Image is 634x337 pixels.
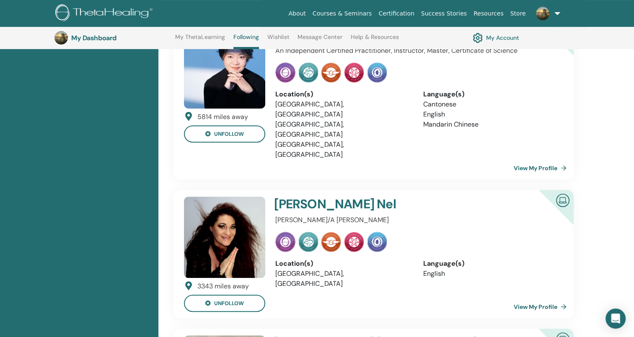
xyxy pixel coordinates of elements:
div: Open Intercom Messenger [606,308,626,329]
a: Certification [375,6,417,21]
img: default.jpg [54,31,68,44]
a: Following [233,34,259,49]
a: My ThetaLearning [175,34,225,47]
a: Help & Resources [351,34,399,47]
div: 5814 miles away [197,112,248,122]
a: Success Stories [418,6,470,21]
a: My Account [473,31,519,45]
a: View My Profile [514,160,570,176]
a: View My Profile [514,298,570,315]
img: default.jpg [184,197,265,278]
img: default.jpg [184,27,265,109]
a: Resources [470,6,507,21]
img: logo.png [55,4,155,23]
li: English [423,109,558,119]
li: Mandarin Chinese [423,119,558,130]
div: Location(s) [275,259,410,269]
li: [GEOGRAPHIC_DATA], [GEOGRAPHIC_DATA] [275,140,410,160]
li: English [423,269,558,279]
img: Certified Online Instructor [553,190,573,209]
a: Store [507,6,529,21]
li: [GEOGRAPHIC_DATA], [GEOGRAPHIC_DATA] [275,119,410,140]
img: default.jpg [536,7,549,20]
div: Certified Online Instructor [525,190,574,238]
a: Message Center [298,34,342,47]
a: Courses & Seminars [309,6,375,21]
a: About [285,6,309,21]
button: unfollow [184,125,265,143]
h4: [PERSON_NAME] Nel [274,197,510,212]
li: Cantonese [423,99,558,109]
li: [GEOGRAPHIC_DATA], [GEOGRAPHIC_DATA] [275,99,410,119]
h3: My Dashboard [71,34,155,42]
li: [GEOGRAPHIC_DATA], [GEOGRAPHIC_DATA] [275,269,410,289]
div: Language(s) [423,259,558,269]
div: Location(s) [275,89,410,99]
p: [PERSON_NAME]/A [PERSON_NAME] [275,215,558,225]
img: cog.svg [473,31,483,45]
div: 3343 miles away [197,281,249,291]
button: unfollow [184,295,265,312]
div: Language(s) [423,89,558,99]
p: An Independent Certified Practitioner, Instructor, Master, Certificate of Science [275,46,558,56]
a: Wishlist [267,34,290,47]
